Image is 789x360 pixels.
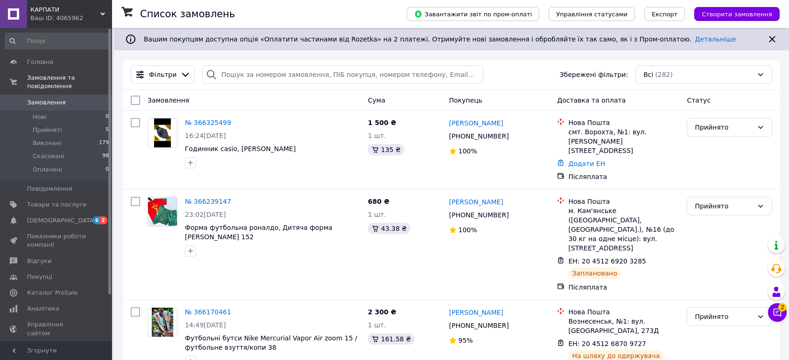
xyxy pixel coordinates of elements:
[202,65,483,84] input: Пошук за номером замовлення, ПІБ покупця, номером телефону, Email, номером накладної
[568,268,621,279] div: Заплановано
[140,8,235,20] h1: Список замовлень
[768,303,787,322] button: Чат з покупцем2
[149,70,176,79] span: Фільтри
[568,127,679,155] div: смт. Ворохта, №1: вул. [PERSON_NAME][STREET_ADDRESS]
[643,70,653,79] span: Всі
[557,97,626,104] span: Доставка та оплата
[100,216,107,224] span: 2
[695,312,753,322] div: Прийнято
[687,97,711,104] span: Статус
[33,139,62,147] span: Виконані
[185,308,231,316] a: № 366170461
[27,257,51,265] span: Відгуки
[185,132,226,139] span: 16:24[DATE]
[185,145,296,152] a: Годинник casio, [PERSON_NAME]
[556,11,627,18] span: Управління статусами
[30,6,100,14] span: КАРПАТИ
[33,166,62,174] span: Оплачені
[449,197,503,207] a: [PERSON_NAME]
[568,257,646,265] span: ЕН: 20 4512 6920 3285
[27,185,72,193] span: Повідомлення
[27,232,86,249] span: Показники роботи компанії
[414,10,532,18] span: Завантажити звіт по пром-оплаті
[93,216,100,224] span: 6
[644,7,685,21] button: Експорт
[368,119,396,126] span: 1 500 ₴
[152,308,174,337] img: Фото товару
[447,208,511,222] div: [PHONE_NUMBER]
[447,319,511,332] div: [PHONE_NUMBER]
[185,211,226,218] span: 23:02[DATE]
[30,14,112,22] div: Ваш ID: 4065962
[185,321,226,329] span: 14:49[DATE]
[778,303,787,312] span: 2
[449,308,503,317] a: [PERSON_NAME]
[458,337,473,344] span: 95%
[102,152,109,160] span: 98
[695,201,753,211] div: Прийнято
[652,11,678,18] span: Експорт
[407,7,539,21] button: Завантажити звіт по пром-оплаті
[33,113,46,121] span: Нові
[568,307,679,317] div: Нова Пошта
[702,11,772,18] span: Створити замовлення
[185,198,231,205] a: № 366239147
[368,198,389,205] span: 680 ₴
[368,144,404,155] div: 135 ₴
[27,320,86,337] span: Управління сайтом
[568,206,679,253] div: м. Кам'янське ([GEOGRAPHIC_DATA], [GEOGRAPHIC_DATA].), №16 (до 30 кг на одне місце): вул. [STREET...
[368,211,386,218] span: 1 шт.
[368,308,396,316] span: 2 300 ₴
[449,97,482,104] span: Покупець
[99,139,109,147] span: 179
[27,58,53,66] span: Головна
[148,197,177,227] a: Фото товару
[27,305,59,313] span: Аналітика
[27,216,96,225] span: [DEMOGRAPHIC_DATA]
[695,122,753,132] div: Прийнято
[568,172,679,181] div: Післяплата
[694,7,780,21] button: Створити замовлення
[549,7,635,21] button: Управління статусами
[33,126,62,134] span: Прийняті
[185,224,332,241] a: Форма футбольна роналдо, Дитяча форма [PERSON_NAME] 152
[154,118,170,147] img: Фото товару
[447,130,511,143] div: [PHONE_NUMBER]
[33,152,64,160] span: Скасовані
[685,10,780,17] a: Створити замовлення
[568,118,679,127] div: Нова Пошта
[458,147,477,155] span: 100%
[185,334,357,351] a: Футбольні бутси Nike Mercurial Vapor Air zoom 15 /футбольне взуття/копи 38
[568,197,679,206] div: Нова Пошта
[560,70,628,79] span: Збережені фільтри:
[148,307,177,337] a: Фото товару
[27,273,52,281] span: Покупці
[368,333,415,345] div: 161.58 ₴
[368,132,386,139] span: 1 шт.
[148,197,177,226] img: Фото товару
[106,126,109,134] span: 5
[27,289,77,297] span: Каталог ProSale
[568,340,646,347] span: ЕН: 20 4512 6870 9727
[568,160,605,167] a: Додати ЕН
[106,113,109,121] span: 0
[449,118,503,128] a: [PERSON_NAME]
[144,35,736,43] span: Вашим покупцям доступна опція «Оплатити частинами від Rozetka» на 2 платежі. Отримуйте нові замов...
[148,97,189,104] span: Замовлення
[568,317,679,335] div: Вознесенськ, №1: вул. [GEOGRAPHIC_DATA], 273Д
[27,98,66,107] span: Замовлення
[568,283,679,292] div: Післяплата
[27,201,86,209] span: Товари та послуги
[458,226,477,234] span: 100%
[368,97,385,104] span: Cума
[106,166,109,174] span: 0
[368,321,386,329] span: 1 шт.
[368,223,410,234] div: 43.38 ₴
[695,35,736,43] a: Детальніше
[655,71,673,78] span: (282)
[148,118,177,148] a: Фото товару
[5,33,110,49] input: Пошук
